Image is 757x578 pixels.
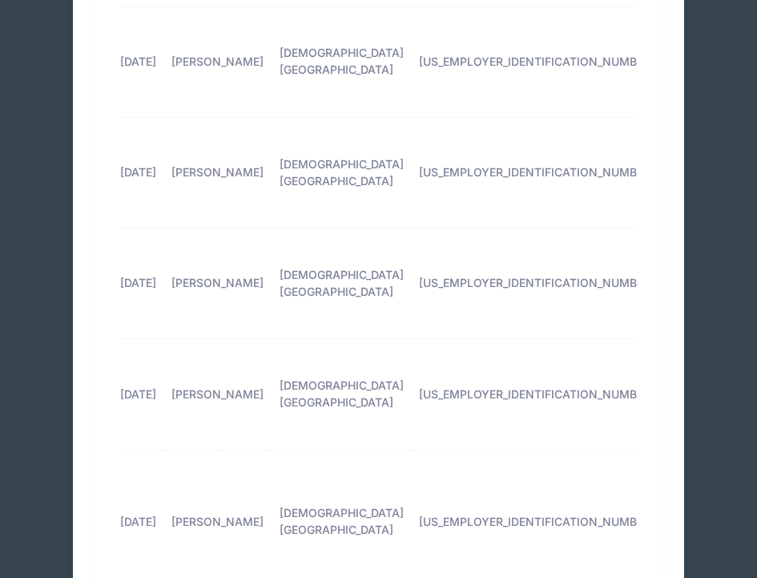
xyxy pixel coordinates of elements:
[272,118,412,228] td: [DEMOGRAPHIC_DATA][GEOGRAPHIC_DATA]
[411,118,662,228] td: [US_EMPLOYER_IDENTIFICATION_NUMBER]
[163,118,272,228] td: [PERSON_NAME]
[163,7,272,118] td: [PERSON_NAME]
[163,339,272,450] td: [PERSON_NAME]
[272,339,412,450] td: [DEMOGRAPHIC_DATA][GEOGRAPHIC_DATA]
[120,339,164,450] td: [DATE]
[163,228,272,339] td: [PERSON_NAME]
[411,339,662,450] td: [US_EMPLOYER_IDENTIFICATION_NUMBER]
[411,228,662,339] td: [US_EMPLOYER_IDENTIFICATION_NUMBER]
[120,118,164,228] td: [DATE]
[120,7,164,118] td: [DATE]
[411,7,662,118] td: [US_EMPLOYER_IDENTIFICATION_NUMBER]
[272,228,412,339] td: [DEMOGRAPHIC_DATA][GEOGRAPHIC_DATA]
[120,228,164,339] td: [DATE]
[272,7,412,118] td: [DEMOGRAPHIC_DATA][GEOGRAPHIC_DATA]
